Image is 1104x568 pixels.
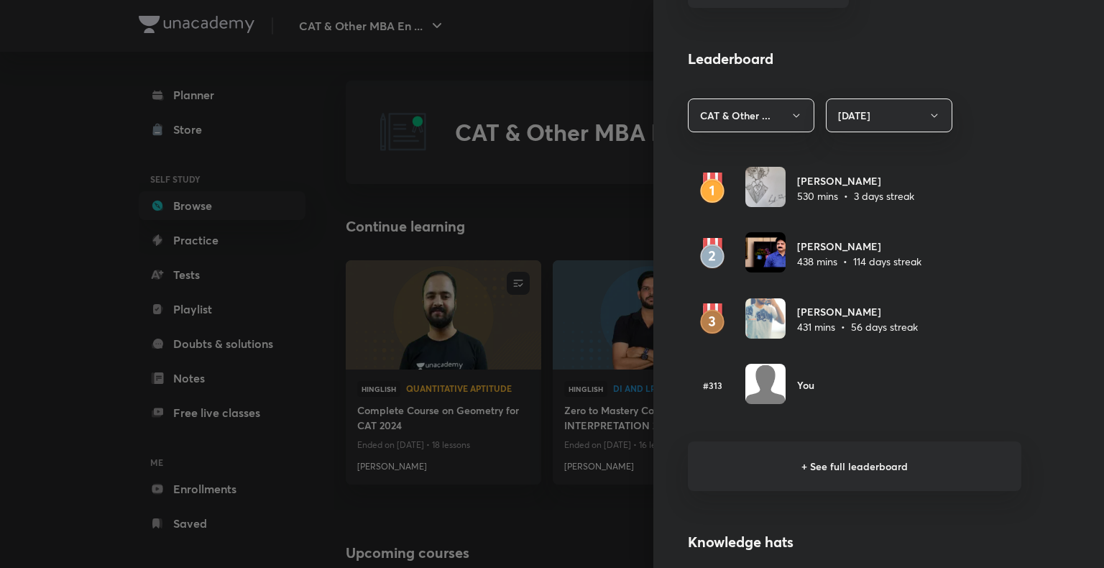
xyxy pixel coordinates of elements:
p: 438 mins • 114 days streak [797,254,921,269]
img: rank1.svg [688,173,737,204]
img: Avatar [745,167,786,207]
img: Avatar [745,364,786,404]
h6: [PERSON_NAME] [797,304,918,319]
h4: Knowledge hats [688,531,1021,553]
h4: Leaderboard [688,48,1021,70]
h6: [PERSON_NAME] [797,173,914,188]
img: rank3.svg [688,303,737,335]
button: [DATE] [826,99,952,132]
img: Avatar [745,232,786,272]
button: CAT & Other ... [688,99,814,132]
img: Avatar [745,298,786,339]
p: 530 mins • 3 days streak [797,188,914,203]
img: rank2.svg [688,238,737,270]
p: 431 mins • 56 days streak [797,319,918,334]
h6: You [797,377,814,393]
h6: + See full leaderboard [688,441,1021,491]
h6: #313 [688,379,737,392]
h6: [PERSON_NAME] [797,239,921,254]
